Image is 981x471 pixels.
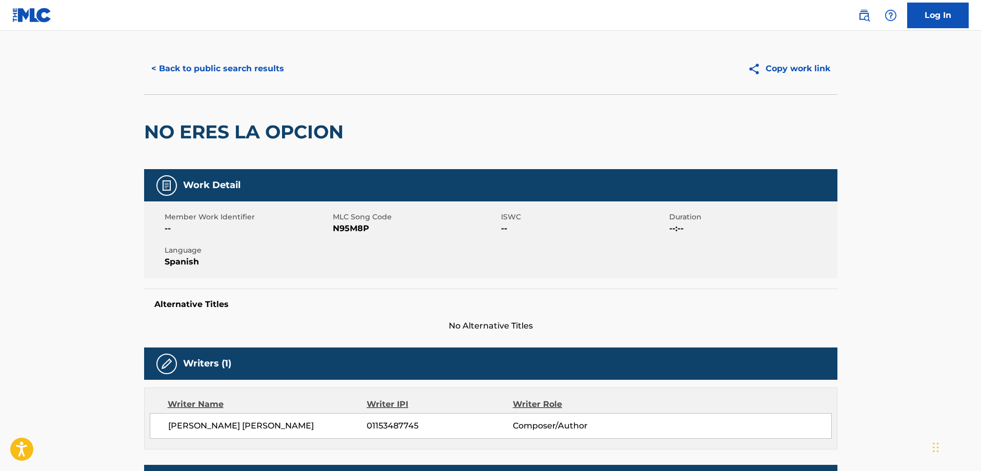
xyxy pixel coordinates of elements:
a: Log In [907,3,969,28]
h5: Alternative Titles [154,299,827,310]
button: < Back to public search results [144,56,291,81]
iframe: Chat Widget [930,422,981,471]
a: Public Search [854,5,874,26]
span: No Alternative Titles [144,320,837,332]
div: Help [880,5,901,26]
div: Writer IPI [367,398,513,411]
span: --:-- [669,222,835,235]
h5: Writers (1) [183,358,231,370]
img: Writers [161,358,173,370]
span: [PERSON_NAME] [PERSON_NAME] [168,420,367,432]
img: search [858,9,870,22]
img: help [885,9,897,22]
h5: Work Detail [183,179,241,191]
button: Copy work link [740,56,837,81]
span: Composer/Author [513,420,646,432]
span: -- [501,222,667,235]
img: Work Detail [161,179,173,192]
span: 01153487745 [367,420,512,432]
span: -- [165,222,330,235]
div: Writer Name [168,398,367,411]
h2: NO ERES LA OPCION [144,120,349,144]
span: Language [165,245,330,256]
span: N95M8P [333,222,498,235]
img: Copy work link [748,63,766,75]
span: Duration [669,212,835,222]
span: Spanish [165,256,330,268]
div: Writer Role [513,398,646,411]
span: ISWC [501,212,667,222]
span: MLC Song Code [333,212,498,222]
span: Member Work Identifier [165,212,330,222]
div: Drag [933,432,939,463]
img: MLC Logo [12,8,52,23]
